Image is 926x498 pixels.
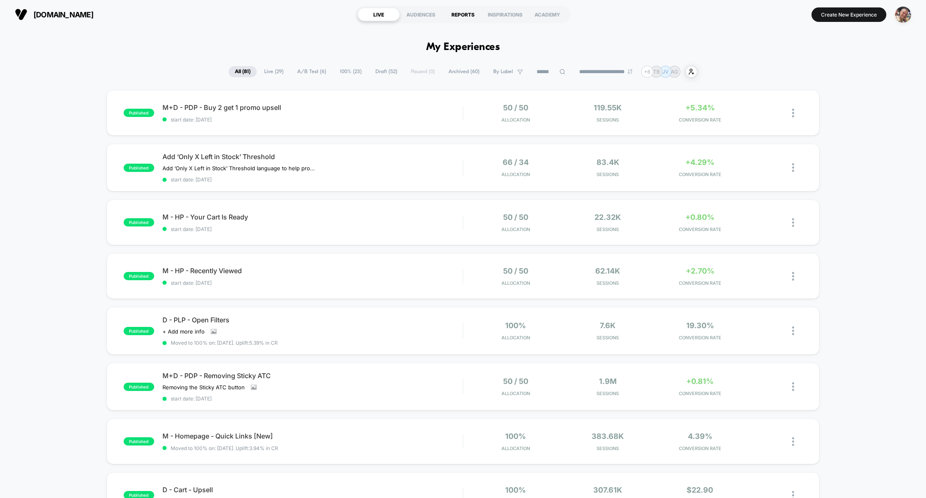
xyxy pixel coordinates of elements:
[162,486,463,494] span: D - Cart - Upsell
[124,164,154,172] span: published
[792,382,794,391] img: close
[503,103,528,112] span: 50 / 50
[685,158,714,167] span: +4.29%
[564,172,652,177] span: Sessions
[501,391,530,396] span: Allocation
[162,396,463,402] span: start date: [DATE]
[656,335,744,341] span: CONVERSION RATE
[893,6,914,23] button: ppic
[592,432,624,441] span: 383.68k
[685,103,715,112] span: +5.34%
[291,66,332,77] span: A/B Test ( 6 )
[597,158,619,167] span: 83.4k
[656,226,744,232] span: CONVERSION RATE
[686,377,714,386] span: +0.81%
[792,109,794,117] img: close
[688,432,712,441] span: 4.39%
[162,117,463,123] span: start date: [DATE]
[564,335,652,341] span: Sessions
[564,446,652,451] span: Sessions
[656,446,744,451] span: CONVERSION RATE
[687,486,713,494] span: $22.90
[15,8,27,21] img: Visually logo
[599,377,617,386] span: 1.9M
[162,152,463,161] span: Add ‘Only X Left in Stock’ Threshold
[358,8,400,21] div: LIVE
[162,280,463,286] span: start date: [DATE]
[564,117,652,123] span: Sessions
[162,316,463,324] span: D - PLP - Open Filters
[162,432,463,440] span: M - Homepage - Quick Links [New]
[594,213,621,222] span: 22.32k
[685,213,714,222] span: +0.80%
[484,8,526,21] div: INSPIRATIONS
[503,377,528,386] span: 50 / 50
[12,8,96,21] button: [DOMAIN_NAME]
[162,176,463,183] span: start date: [DATE]
[656,172,744,177] span: CONVERSION RATE
[442,66,486,77] span: Archived ( 60 )
[501,446,530,451] span: Allocation
[124,218,154,226] span: published
[171,340,278,346] span: Moved to 100% on: [DATE] . Uplift: 5.39% in CR
[503,213,528,222] span: 50 / 50
[33,10,93,19] span: [DOMAIN_NAME]
[501,117,530,123] span: Allocation
[162,384,245,391] span: Removing the Sticky ATC button
[124,437,154,446] span: published
[505,486,526,494] span: 100%
[895,7,911,23] img: ppic
[811,7,886,22] button: Create New Experience
[442,8,484,21] div: REPORTS
[564,280,652,286] span: Sessions
[171,445,278,451] span: Moved to 100% on: [DATE] . Uplift: 3.94% in CR
[229,66,257,77] span: All ( 81 )
[162,213,463,221] span: M - HP - Your Cart Is Ready
[564,391,652,396] span: Sessions
[792,218,794,227] img: close
[792,163,794,172] img: close
[686,267,714,275] span: +2.70%
[600,321,616,330] span: 7.6k
[501,280,530,286] span: Allocation
[369,66,403,77] span: Draft ( 52 )
[593,486,622,494] span: 307.61k
[656,280,744,286] span: CONVERSION RATE
[493,69,513,75] span: By Label
[595,267,620,275] span: 62.14k
[501,335,530,341] span: Allocation
[792,437,794,446] img: close
[503,158,529,167] span: 66 / 34
[400,8,442,21] div: AUDIENCES
[526,8,568,21] div: ACADEMY
[792,326,794,335] img: close
[662,69,668,75] p: JV
[671,69,678,75] p: AG
[501,226,530,232] span: Allocation
[505,432,526,441] span: 100%
[653,69,660,75] p: TB
[564,226,652,232] span: Sessions
[505,321,526,330] span: 100%
[641,66,653,78] div: + 6
[162,372,463,380] span: M+D - PDP - Removing Sticky ATC
[656,391,744,396] span: CONVERSION RATE
[686,321,714,330] span: 19.30%
[334,66,368,77] span: 100% ( 23 )
[124,327,154,335] span: published
[792,272,794,281] img: close
[594,103,622,112] span: 119.55k
[656,117,744,123] span: CONVERSION RATE
[124,272,154,280] span: published
[628,69,632,74] img: end
[162,103,463,112] span: M+D - PDP - Buy 2 get 1 promo upsell
[124,383,154,391] span: published
[501,172,530,177] span: Allocation
[162,165,316,172] span: Add ‘Only X Left in Stock’ Threshold language to help promote urgency
[258,66,290,77] span: Live ( 29 )
[124,109,154,117] span: published
[503,267,528,275] span: 50 / 50
[162,267,463,275] span: M - HP - Recently Viewed
[162,226,463,232] span: start date: [DATE]
[162,328,205,335] span: + Add more info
